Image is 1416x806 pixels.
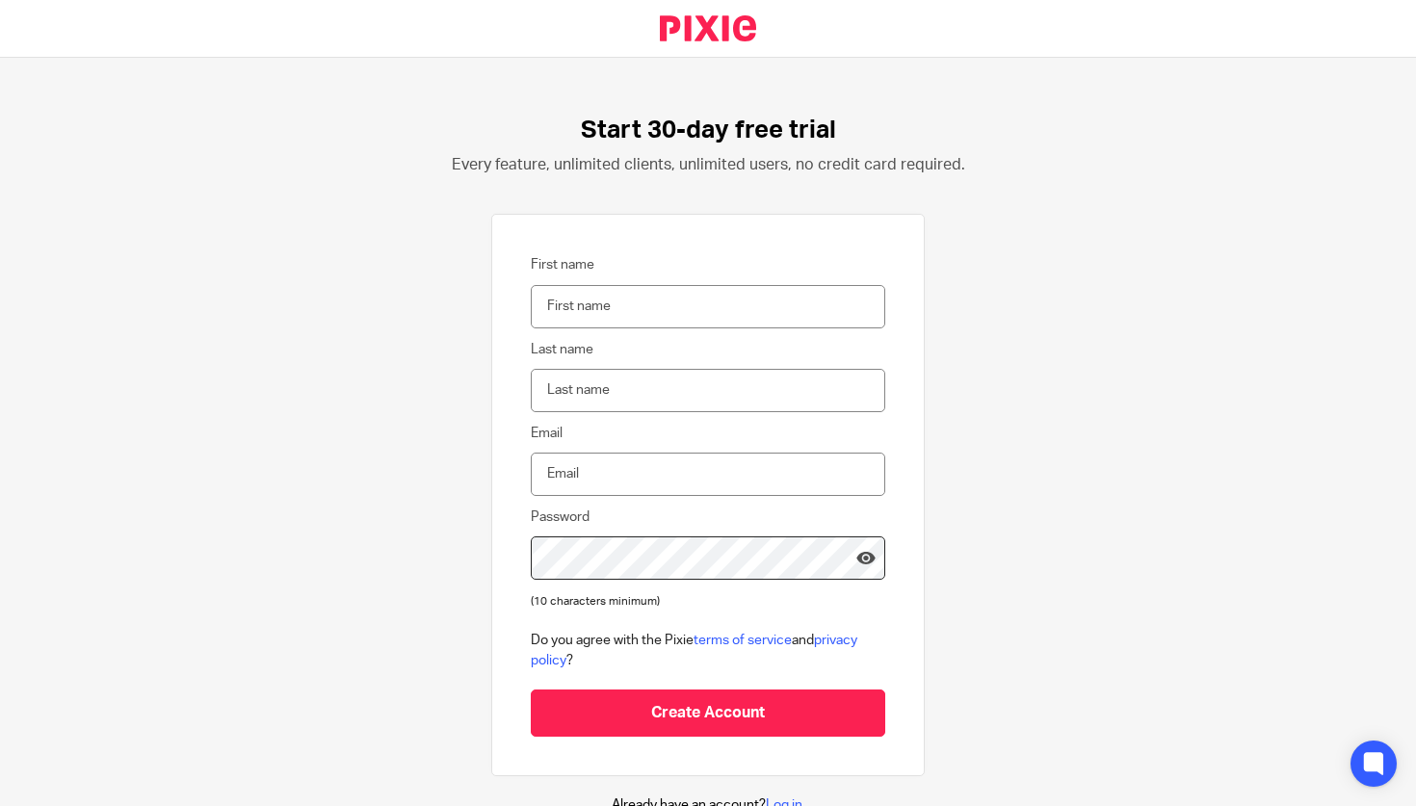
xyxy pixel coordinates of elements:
[531,340,593,359] label: Last name
[452,155,965,175] h2: Every feature, unlimited clients, unlimited users, no credit card required.
[531,453,885,496] input: Email
[531,507,590,527] label: Password
[581,116,836,145] h1: Start 30-day free trial
[531,634,857,666] a: privacy policy
[694,634,792,647] a: terms of service
[531,424,563,443] label: Email
[531,596,660,607] span: (10 characters minimum)
[531,369,885,412] input: Last name
[531,689,885,737] input: Create Account
[531,631,885,670] p: Do you agree with the Pixie and ?
[531,285,885,328] input: First name
[531,255,594,274] label: First name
